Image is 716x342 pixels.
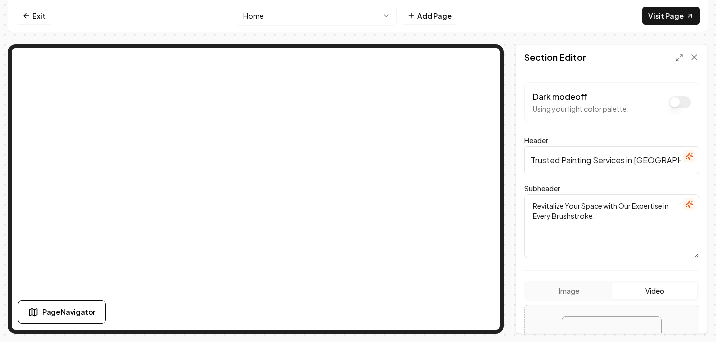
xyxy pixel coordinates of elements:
[533,104,629,114] p: Using your light color palette.
[533,91,587,102] label: Dark mode off
[524,146,699,174] input: Header
[401,7,458,25] button: Add Page
[524,50,586,64] h2: Section Editor
[642,7,700,25] a: Visit Page
[524,184,560,193] label: Subheader
[16,7,52,25] a: Exit
[526,283,612,299] button: Image
[524,136,548,145] label: Header
[612,283,697,299] button: Video
[18,300,106,324] button: Page Navigator
[42,307,95,317] span: Page Navigator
